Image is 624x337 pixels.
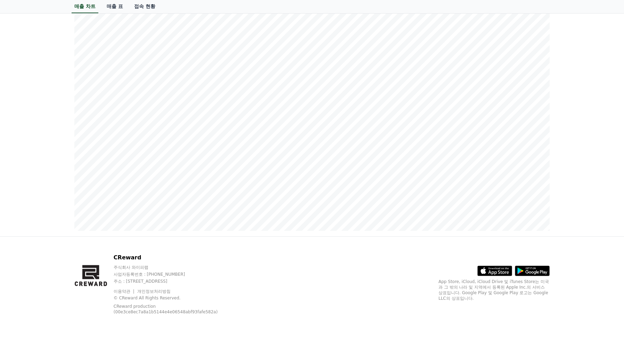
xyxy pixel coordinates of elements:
[114,289,136,294] a: 이용약관
[114,295,236,301] p: © CReward All Rights Reserved.
[90,221,133,238] a: Settings
[58,232,78,237] span: Messages
[103,231,120,237] span: Settings
[114,253,236,262] p: CReward
[114,265,236,270] p: 주식회사 와이피랩
[18,231,30,237] span: Home
[137,289,171,294] a: 개인정보처리방침
[46,221,90,238] a: Messages
[114,279,236,284] p: 주소 : [STREET_ADDRESS]
[114,272,236,277] p: 사업자등록번호 : [PHONE_NUMBER]
[114,304,225,315] p: CReward production (00e3ce8ec7a8a1b5144e4e06548abf93fafe582a)
[438,279,550,301] p: App Store, iCloud, iCloud Drive 및 iTunes Store는 미국과 그 밖의 나라 및 지역에서 등록된 Apple Inc.의 서비스 상표입니다. Goo...
[2,221,46,238] a: Home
